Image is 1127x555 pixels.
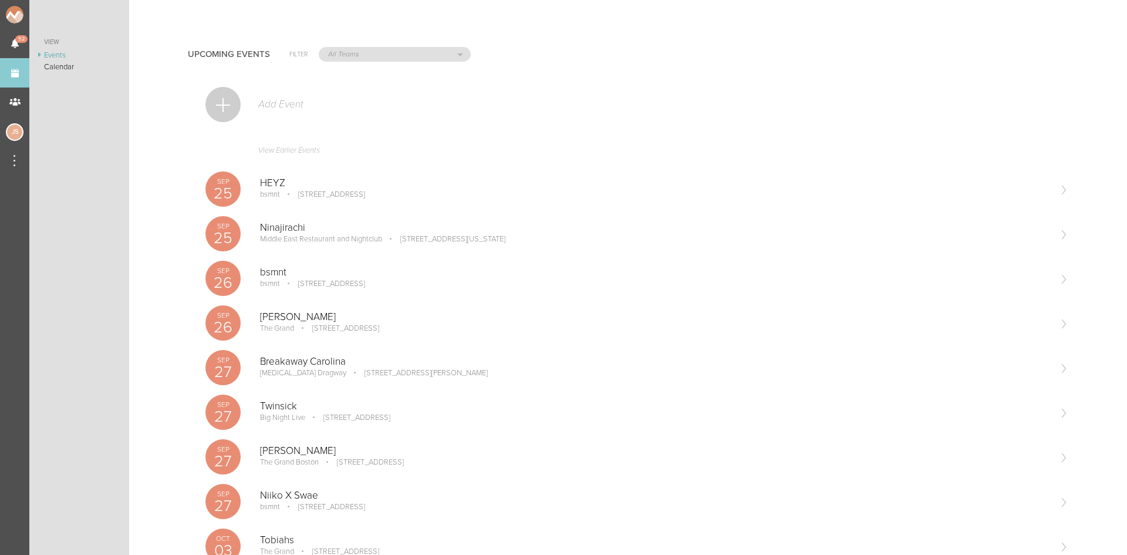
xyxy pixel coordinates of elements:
[205,186,241,201] p: 25
[205,490,241,497] p: Sep
[260,222,1050,234] p: Ninajirachi
[205,356,241,364] p: Sep
[260,356,1050,368] p: Breakaway Carolina
[15,35,28,43] span: 52
[260,502,280,512] p: bsmnt
[260,401,1050,412] p: Twinsick
[260,311,1050,323] p: [PERSON_NAME]
[205,401,241,408] p: Sep
[205,364,241,380] p: 27
[188,49,270,59] h4: Upcoming Events
[320,458,404,467] p: [STREET_ADDRESS]
[6,6,72,23] img: NOMAD
[260,458,319,467] p: The Grand Boston
[282,279,365,288] p: [STREET_ADDRESS]
[29,49,129,61] a: Events
[205,319,241,335] p: 26
[205,409,241,425] p: 27
[260,234,382,244] p: Middle East Restaurant and Nightclub
[260,534,1050,546] p: Tobiahs
[29,61,129,73] a: Calendar
[260,177,1050,189] p: HEYZ
[205,312,241,319] p: Sep
[296,324,379,333] p: [STREET_ADDRESS]
[260,490,1050,502] p: Niiko X Swae
[205,230,241,246] p: 25
[260,267,1050,278] p: bsmnt
[282,502,365,512] p: [STREET_ADDRESS]
[205,140,1068,167] a: View Earlier Events
[260,368,346,378] p: [MEDICAL_DATA] Dragway
[205,267,241,274] p: Sep
[205,178,241,185] p: Sep
[205,453,241,469] p: 27
[307,413,390,422] p: [STREET_ADDRESS]
[205,535,241,542] p: Oct
[260,324,294,333] p: The Grand
[205,275,241,291] p: 26
[205,223,241,230] p: Sep
[205,446,241,453] p: Sep
[384,234,505,244] p: [STREET_ADDRESS][US_STATE]
[348,368,488,378] p: [STREET_ADDRESS][PERSON_NAME]
[6,123,23,141] div: Jessica Smith
[260,413,305,422] p: Big Night Live
[282,190,365,199] p: [STREET_ADDRESS]
[289,49,308,59] h6: Filter
[260,190,280,199] p: bsmnt
[257,99,303,110] p: Add Event
[260,445,1050,457] p: [PERSON_NAME]
[29,35,129,49] a: View
[260,279,280,288] p: bsmnt
[205,498,241,514] p: 27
